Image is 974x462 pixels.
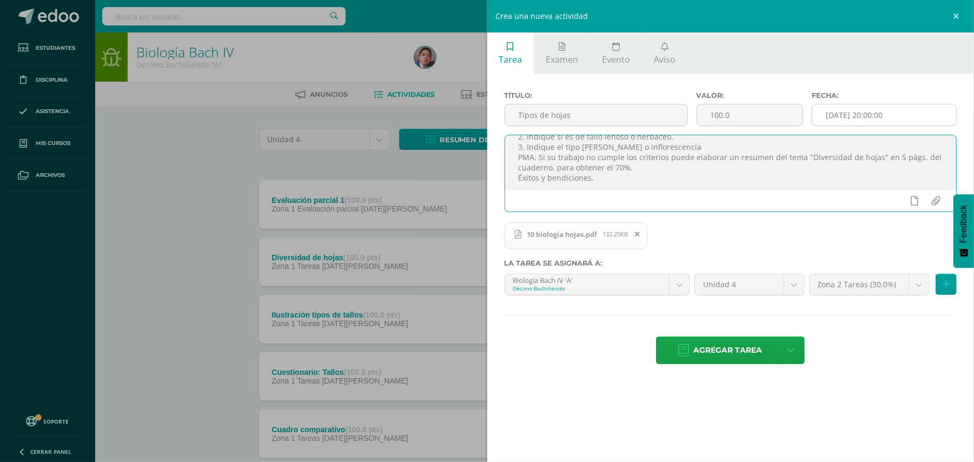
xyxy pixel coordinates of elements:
[697,91,803,100] label: Valor:
[818,274,900,295] span: Zona 2 Tareas (30.0%)
[654,54,676,65] span: Aviso
[697,104,803,126] input: Puntos máximos
[505,104,687,126] input: Título
[953,194,974,268] button: Feedback - Mostrar encuesta
[812,91,957,100] label: Fecha:
[521,230,602,239] span: 10 biología hojas.pdf
[812,104,956,126] input: Fecha de entrega
[703,274,775,295] span: Unidad 4
[505,274,690,295] a: Biología Bach IV 'A'Décimo Bachillerato
[534,32,590,74] a: Examen
[810,274,929,295] a: Zona 2 Tareas (30.0%)
[505,259,957,267] label: La tarea se asignará a:
[487,32,534,74] a: Tarea
[602,54,630,65] span: Evento
[628,228,647,240] span: Remover archivo
[642,32,687,74] a: Aviso
[591,32,642,74] a: Evento
[693,337,762,364] span: Agregar tarea
[695,274,804,295] a: Unidad 4
[959,205,969,243] span: Feedback
[513,274,661,285] div: Biología Bach IV 'A'
[546,54,578,65] span: Examen
[505,91,688,100] label: Título:
[505,222,648,249] span: 10 biología hojas.pdf
[499,54,522,65] span: Tarea
[513,285,661,292] div: Décimo Bachillerato
[602,230,628,238] span: 132.25KB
